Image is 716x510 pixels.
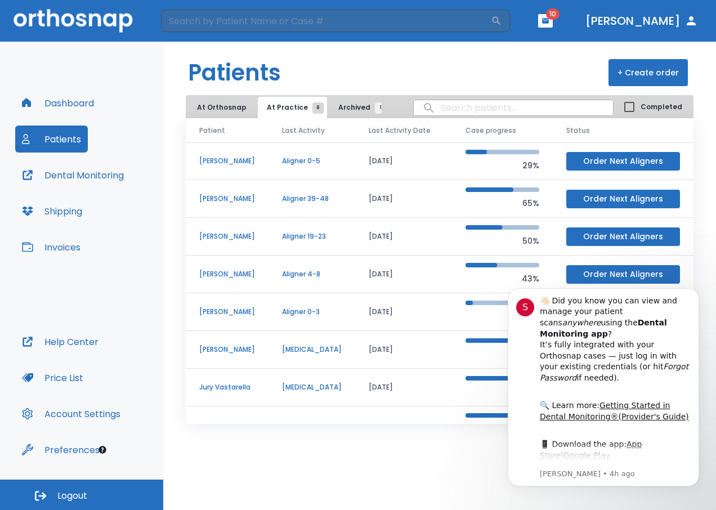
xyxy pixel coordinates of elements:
[566,227,680,246] button: Order Next Aligners
[355,142,452,180] td: [DATE]
[14,9,133,32] img: Orthosnap
[466,310,539,323] p: 10%
[188,56,281,90] h1: Patients
[355,180,452,218] td: [DATE]
[466,126,516,136] span: Case progress
[199,269,255,279] p: [PERSON_NAME]
[282,382,342,392] p: [MEDICAL_DATA]
[282,231,342,241] p: Aligner 19-23
[188,97,256,118] button: At Orthosnap
[15,436,106,463] button: Preferences
[466,234,539,248] p: 50%
[566,126,590,136] span: Status
[199,345,255,355] p: [PERSON_NAME]
[97,445,108,455] div: Tooltip anchor
[15,328,105,355] button: Help Center
[282,126,325,136] span: Last Activity
[466,385,539,399] p: 64%
[566,265,680,284] button: Order Next Aligners
[608,59,688,86] button: + Create order
[15,400,127,427] button: Account Settings
[282,194,342,204] p: Aligner 39-48
[282,345,342,355] p: [MEDICAL_DATA]
[57,490,87,502] span: Logout
[355,293,452,331] td: [DATE]
[15,234,87,261] button: Invoices
[161,10,491,32] input: Search by Patient Name or Case #
[566,152,680,171] button: Order Next Aligners
[267,102,318,113] span: At Practice
[312,102,324,114] span: 8
[466,347,539,361] p: 98%
[466,272,539,285] p: 43%
[15,90,101,117] button: Dashboard
[641,102,682,112] span: Completed
[199,382,255,392] p: Jury Vastarella
[282,307,342,317] p: Aligner 0-3
[15,198,89,225] button: Shipping
[466,159,539,172] p: 29%
[282,156,342,166] p: Aligner 0-5
[15,364,90,391] button: Price List
[355,218,452,256] td: [DATE]
[466,422,539,436] p: 75%
[546,8,560,20] span: 10
[369,126,431,136] span: Last Activity Date
[355,331,452,369] td: [DATE]
[188,97,382,118] div: tabs
[199,307,255,317] p: [PERSON_NAME]
[566,190,680,208] button: Order Next Aligners
[491,271,716,504] iframe: Intercom notifications message
[199,231,255,241] p: [PERSON_NAME]
[338,102,381,113] span: Archived
[355,256,452,293] td: [DATE]
[355,406,452,461] td: [DATE]
[199,194,255,204] p: [PERSON_NAME]
[375,102,386,114] span: 1
[581,11,702,31] button: [PERSON_NAME]
[282,269,342,279] p: Aligner 4-8
[15,126,88,153] button: Patients
[15,162,131,189] button: Dental Monitoring
[199,156,255,166] p: [PERSON_NAME]
[466,196,539,210] p: 65%
[355,369,452,406] td: [DATE]
[414,97,613,119] input: search
[199,126,225,136] span: Patient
